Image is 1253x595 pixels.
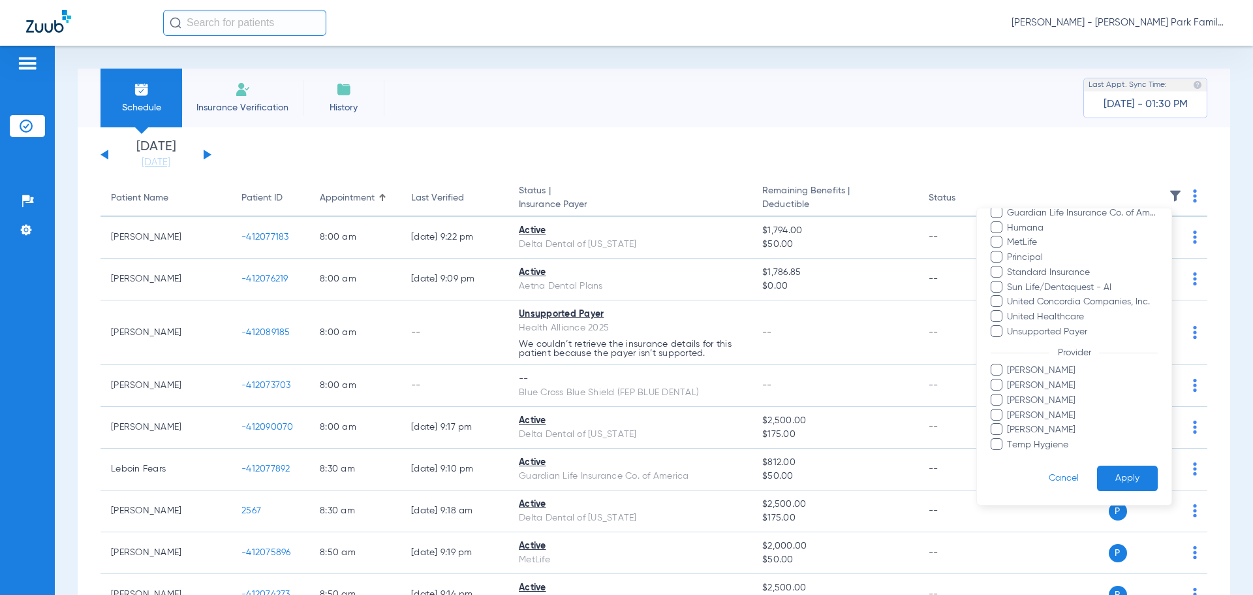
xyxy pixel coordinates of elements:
[1030,466,1097,491] button: Cancel
[1006,394,1158,408] span: [PERSON_NAME]
[1006,409,1158,423] span: [PERSON_NAME]
[1006,236,1158,249] span: MetLife
[1006,281,1158,295] span: Sun Life/Dentaquest - AI
[1006,325,1158,339] span: Unsupported Payer
[1006,206,1158,220] span: Guardian Life Insurance Co. of America
[1006,221,1158,235] span: Humana
[1006,423,1158,437] span: [PERSON_NAME]
[1097,466,1158,491] button: Apply
[1006,295,1158,309] span: United Concordia Companies, Inc.
[1006,266,1158,280] span: Standard Insurance
[1006,364,1158,378] span: [PERSON_NAME]
[1006,379,1158,393] span: [PERSON_NAME]
[1006,438,1158,452] span: Temp Hygiene
[1006,310,1158,324] span: United Healthcare
[1006,251,1158,265] span: Principal
[1049,348,1099,357] span: Provider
